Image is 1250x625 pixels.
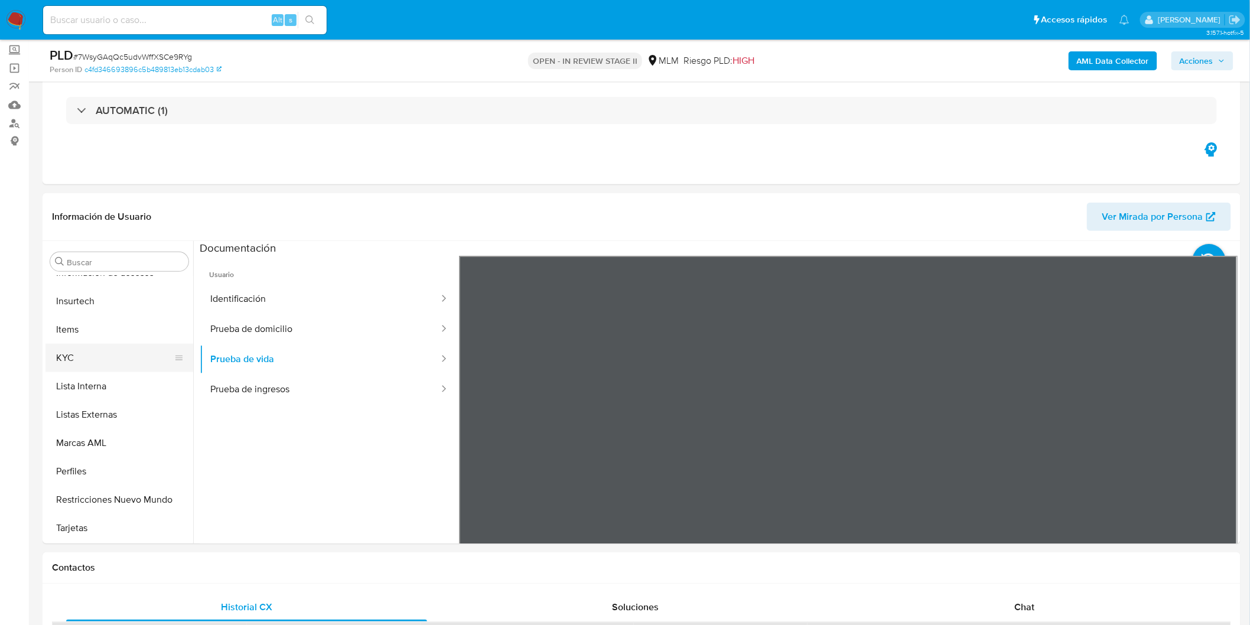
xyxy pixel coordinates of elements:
span: Historial CX [221,600,272,614]
span: HIGH [733,54,754,67]
span: # 7WsyGAqQc5udvWffXSCe9RYg [73,51,192,63]
button: AML Data Collector [1069,51,1157,70]
span: 3.157.1-hotfix-5 [1206,28,1244,37]
h1: Información de Usuario [52,211,151,223]
input: Buscar usuario o caso... [43,12,327,28]
button: Marcas AML [45,429,193,457]
b: PLD [50,45,73,64]
button: Ver Mirada por Persona [1087,203,1231,231]
p: OPEN - IN REVIEW STAGE II [528,53,642,69]
a: Salir [1229,14,1241,26]
button: Buscar [55,257,64,266]
span: Alt [273,14,282,25]
button: KYC [45,344,184,372]
button: Lista Interna [45,372,193,401]
a: c4fd346693896c5b489813eb13cdab03 [84,64,222,75]
div: AUTOMATIC (1) [66,97,1217,124]
button: Listas Externas [45,401,193,429]
span: Chat [1015,600,1035,614]
a: Notificaciones [1119,15,1129,25]
span: Riesgo PLD: [683,54,754,67]
span: Ver Mirada por Persona [1102,203,1203,231]
button: Tarjetas [45,514,193,542]
span: Accesos rápidos [1041,14,1108,26]
p: elena.palomino@mercadolibre.com.mx [1158,14,1225,25]
button: Acciones [1171,51,1233,70]
span: Acciones [1180,51,1213,70]
button: search-icon [298,12,322,28]
h3: AUTOMATIC (1) [96,104,168,117]
b: Person ID [50,64,82,75]
b: AML Data Collector [1077,51,1149,70]
button: Restricciones Nuevo Mundo [45,486,193,514]
div: MLM [647,54,679,67]
button: Insurtech [45,287,193,315]
button: Perfiles [45,457,193,486]
h1: Contactos [52,562,1231,574]
button: Items [45,315,193,344]
span: s [289,14,292,25]
span: Soluciones [613,600,659,614]
input: Buscar [67,257,184,268]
